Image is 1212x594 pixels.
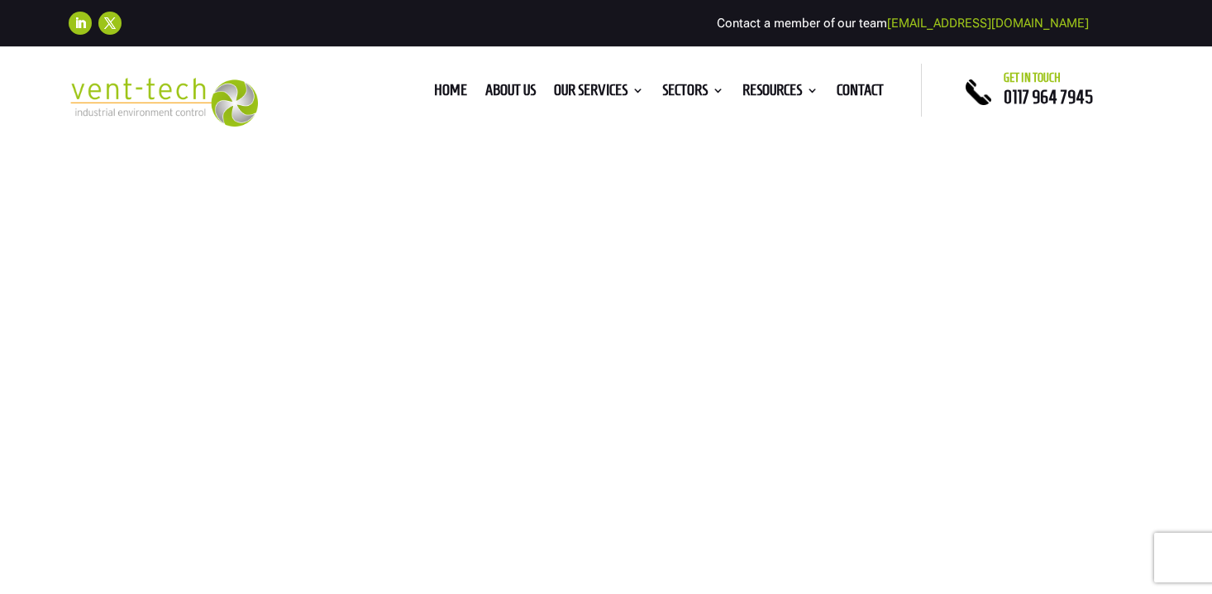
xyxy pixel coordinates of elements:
a: About us [485,84,536,103]
a: Sectors [662,84,724,103]
a: Contact [837,84,884,103]
a: Follow on LinkedIn [69,12,92,35]
a: Resources [742,84,818,103]
img: 2023-09-27T08_35_16.549ZVENT-TECH---Clear-background [69,78,258,127]
a: Our Services [554,84,644,103]
span: Contact a member of our team [717,16,1089,31]
a: 0117 964 7945 [1004,87,1093,107]
span: Get in touch [1004,71,1061,84]
a: Follow on X [98,12,122,35]
a: Home [434,84,467,103]
a: [EMAIL_ADDRESS][DOMAIN_NAME] [887,16,1089,31]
